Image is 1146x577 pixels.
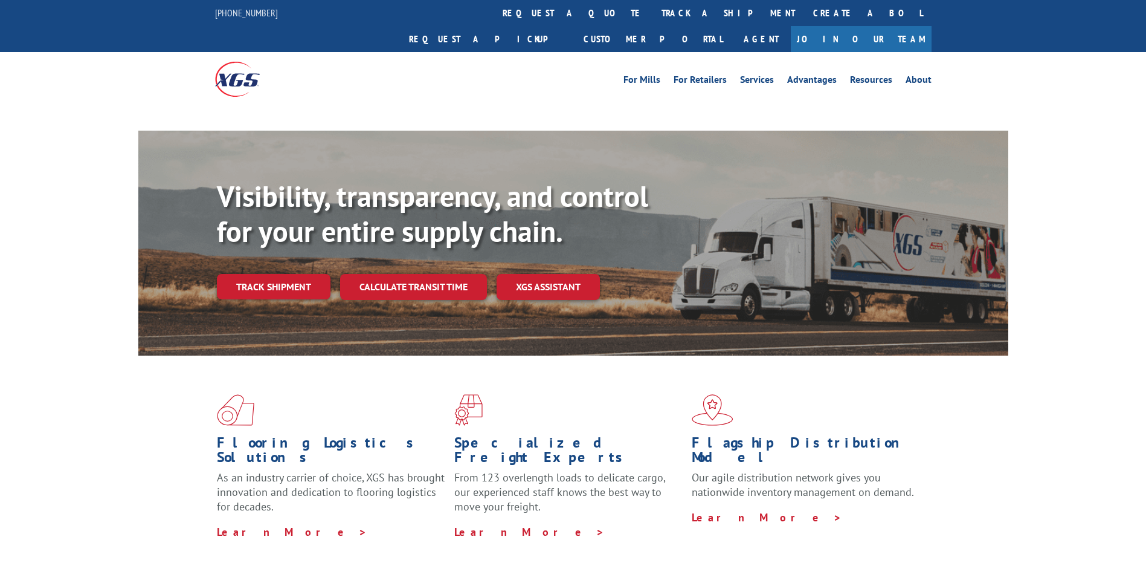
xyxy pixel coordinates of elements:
a: For Mills [623,75,660,88]
a: About [906,75,932,88]
h1: Flagship Distribution Model [692,435,920,471]
p: From 123 overlength loads to delicate cargo, our experienced staff knows the best way to move you... [454,471,683,524]
a: Join Our Team [791,26,932,52]
img: xgs-icon-focused-on-flooring-red [454,394,483,426]
a: Calculate transit time [340,274,487,300]
img: xgs-icon-total-supply-chain-intelligence-red [217,394,254,426]
a: Learn More > [692,510,842,524]
a: Customer Portal [575,26,732,52]
h1: Flooring Logistics Solutions [217,435,445,471]
a: For Retailers [674,75,727,88]
a: Learn More > [217,525,367,539]
a: Request a pickup [400,26,575,52]
b: Visibility, transparency, and control for your entire supply chain. [217,177,648,250]
img: xgs-icon-flagship-distribution-model-red [692,394,733,426]
a: Learn More > [454,525,605,539]
h1: Specialized Freight Experts [454,435,683,471]
a: Advantages [787,75,837,88]
a: [PHONE_NUMBER] [215,7,278,19]
a: Services [740,75,774,88]
a: XGS ASSISTANT [497,274,600,300]
span: Our agile distribution network gives you nationwide inventory management on demand. [692,471,914,499]
a: Resources [850,75,892,88]
a: Agent [732,26,791,52]
span: As an industry carrier of choice, XGS has brought innovation and dedication to flooring logistics... [217,471,445,513]
a: Track shipment [217,274,330,299]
